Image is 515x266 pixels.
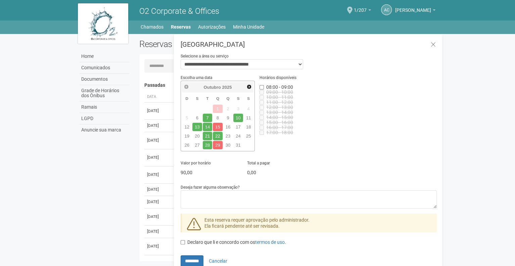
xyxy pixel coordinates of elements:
[266,125,293,130] span: Horário indisponível
[171,183,365,196] td: Sala de Reunião Interna 1 Bloco 2 (até 30 pessoas)
[244,123,253,131] a: 18
[266,100,293,105] span: Horário indisponível
[245,83,253,90] a: Próximo
[144,119,171,132] td: [DATE]
[260,130,264,135] input: 17:00 - 18:00
[186,96,188,101] span: Domingo
[181,75,212,81] label: Escolha uma data
[395,1,431,13] span: Andréa Cunha
[266,120,293,125] span: Horário indisponível
[354,1,367,13] span: 1/207
[381,4,392,15] a: AC
[183,83,190,90] a: Anterior
[260,105,264,110] input: 12:00 - 13:00
[141,22,163,32] a: Chamados
[222,85,232,90] span: 2025
[203,141,213,149] a: 28
[266,115,293,120] span: Horário indisponível
[213,123,223,131] a: 15
[255,239,285,245] a: termos de uso
[223,132,233,140] a: 23
[80,113,129,124] a: LGPD
[192,123,202,131] a: 13
[244,114,253,122] a: 11
[395,8,435,14] a: [PERSON_NAME]
[266,94,293,100] span: Horário indisponível
[182,132,192,140] a: 19
[216,96,219,101] span: Quarta
[203,123,213,131] a: 14
[144,183,171,196] td: [DATE]
[247,169,303,176] p: 0,00
[233,132,243,140] a: 24
[80,74,129,85] a: Documentos
[203,114,213,122] a: 7
[233,22,264,32] a: Minha Unidade
[171,225,365,238] td: Sala de Reunião Interna 1 Bloco 2 (até 30 pessoas)
[233,114,243,122] a: 10
[260,85,264,89] input: 08:00 - 09:00
[223,105,233,113] span: 2
[182,123,192,131] a: 12
[203,132,213,140] a: 21
[144,196,171,208] td: [DATE]
[260,90,264,94] input: 09:00 - 10:00
[78,3,128,44] img: logo.jpg
[144,149,171,166] td: [DATE]
[260,95,264,100] input: 10:00 - 11:00
[233,123,243,131] a: 17
[144,132,171,149] td: [DATE]
[260,100,264,105] input: 11:00 - 12:00
[181,184,240,190] label: Deseja fazer alguma observação?
[237,96,240,101] span: Sexta
[266,130,293,135] span: Horário indisponível
[184,84,189,89] span: Anterior
[144,208,171,225] td: [DATE]
[80,102,129,113] a: Ramais
[260,75,296,81] label: Horários disponíveis
[204,85,221,90] span: Outubro
[171,102,365,119] td: Sala de Reunião Interna 1 Bloco 2 (até 30 pessoas)
[144,238,171,255] td: [DATE]
[171,91,365,103] th: Área ou Serviço
[247,96,250,101] span: Sábado
[144,91,171,103] th: Data
[181,53,229,59] label: Selecione a área ou serviço
[171,166,365,183] td: Sala de Reunião Interna 2 Bloco 2 (até 30 pessoas)
[266,89,293,95] span: Horário indisponível
[171,132,365,149] td: Sala de Reunião Interna 1 Bloco 2 (até 30 pessoas)
[144,83,432,88] h4: Passadas
[182,141,192,149] a: 26
[266,110,293,115] span: Horário indisponível
[171,149,365,166] td: Sala de Reunião Interna 1 Bloco 2 (até 30 pessoas)
[144,102,171,119] td: [DATE]
[246,84,252,89] span: Próximo
[192,114,202,122] a: 6
[181,240,185,244] input: Declaro que li e concordo com ostermos de uso.
[244,132,253,140] a: 25
[80,51,129,62] a: Home
[223,141,233,149] a: 30
[260,120,264,125] input: 15:00 - 16:00
[213,132,223,140] a: 22
[171,22,191,32] a: Reservas
[213,105,223,113] span: 1
[182,114,192,122] span: 5
[223,123,233,131] a: 16
[181,239,286,246] label: Declaro que li e concordo com os .
[213,114,223,122] a: 8
[213,141,223,149] a: 29
[223,114,233,122] a: 9
[192,141,202,149] a: 27
[233,141,243,149] a: 31
[139,6,219,16] span: O2 Corporate & Offices
[171,196,365,208] td: Sala de Reunião Interna 1 Bloco 2 (até 30 pessoas)
[139,39,283,49] h2: Reservas
[192,132,202,140] a: 20
[206,96,208,101] span: Terça
[80,124,129,136] a: Anuncie sua marca
[171,208,365,225] td: Sala de Reunião Interna 1 Bloco 2 (até 30 pessoas)
[181,41,437,48] h3: [GEOGRAPHIC_DATA]
[80,85,129,102] a: Grade de Horários dos Ônibus
[266,84,293,90] span: Horário indisponível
